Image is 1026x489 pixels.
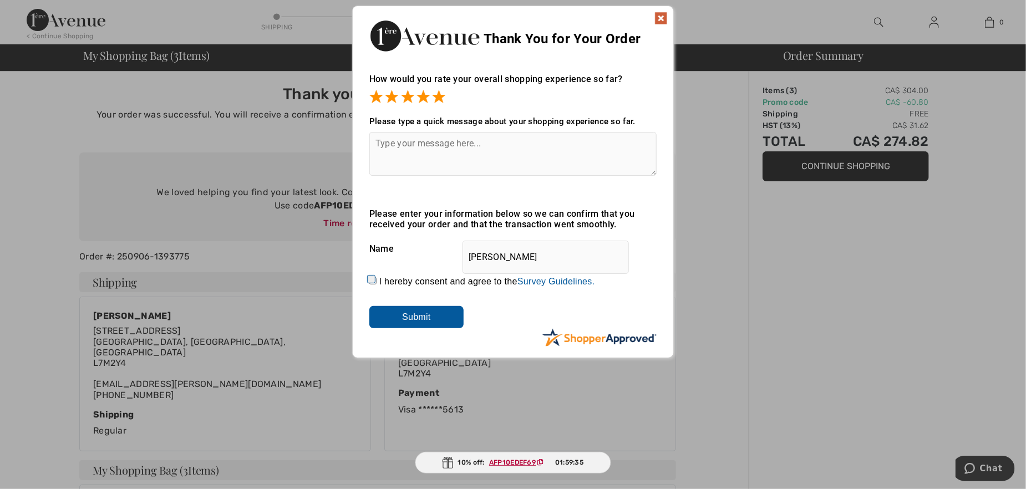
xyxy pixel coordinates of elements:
[489,459,536,466] ins: AFP10EDEF69
[517,277,595,286] a: Survey Guidelines.
[24,8,47,18] span: Chat
[484,31,641,47] span: Thank You for Your Order
[369,235,657,263] div: Name
[555,457,583,467] span: 01:59:35
[415,452,611,473] div: 10% off:
[369,116,657,126] div: Please type a quick message about your shopping experience so far.
[654,12,668,25] img: x
[369,63,657,105] div: How would you rate your overall shopping experience so far?
[369,17,480,54] img: Thank You for Your Order
[369,306,464,328] input: Submit
[369,208,657,230] div: Please enter your information below so we can confirm that you received your order and that the t...
[443,457,454,468] img: Gift.svg
[379,277,595,287] label: I hereby consent and agree to the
